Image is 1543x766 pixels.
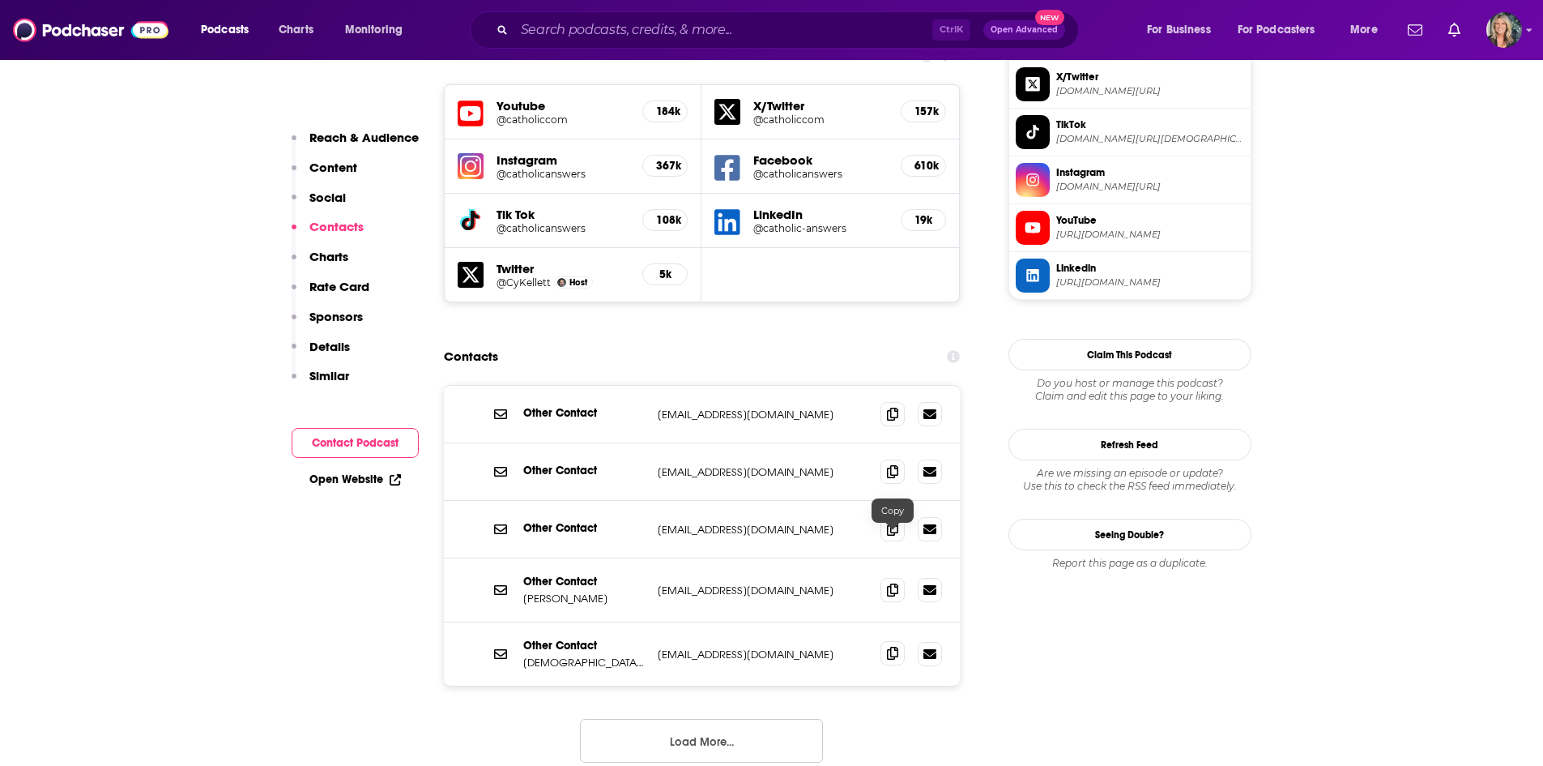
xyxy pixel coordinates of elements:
a: @catholiccom [497,113,630,126]
h5: 184k [656,105,674,118]
img: User Profile [1486,12,1522,48]
button: Contact Podcast [292,428,419,458]
div: Report this page as a duplicate. [1008,557,1251,570]
h2: Contacts [444,341,498,372]
a: Show notifications dropdown [1442,16,1467,44]
img: iconImage [458,153,484,179]
button: Social [292,190,346,220]
h5: X/Twitter [753,98,888,113]
span: More [1350,19,1378,41]
h5: 5k [656,267,674,281]
a: @CyKellett [497,276,551,289]
p: Details [309,339,350,354]
button: open menu [334,17,424,43]
button: Load More... [580,719,823,763]
span: New [1035,10,1064,25]
button: Rate Card [292,279,369,309]
p: Charts [309,249,348,264]
span: Charts [279,19,313,41]
p: [DEMOGRAPHIC_DATA] Answers [523,656,645,670]
h5: 367k [656,159,674,173]
h5: 157k [914,105,932,118]
a: Instagram[DOMAIN_NAME][URL] [1016,163,1244,197]
span: YouTube [1056,213,1244,228]
a: TikTok[DOMAIN_NAME][URL][DEMOGRAPHIC_DATA] [1016,115,1244,149]
p: Other Contact [523,521,645,535]
span: twitter.com/catholiccom [1056,85,1244,97]
p: Other Contact [523,639,645,653]
a: YouTube[URL][DOMAIN_NAME] [1016,211,1244,245]
p: Reach & Audience [309,130,419,145]
p: Similar [309,368,349,383]
a: Open Website [309,473,401,486]
h5: LinkedIn [753,207,888,222]
button: Similar [292,368,349,398]
h5: Twitter [497,261,630,276]
span: https://www.linkedin.com/company/catholic-answers [1056,276,1244,289]
button: Contacts [292,219,364,249]
p: [EMAIL_ADDRESS][DOMAIN_NAME] [658,648,868,661]
div: Are we missing an episode or update? Use this to check the RSS feed immediately. [1008,467,1251,493]
a: @catholicanswers [497,222,630,234]
button: Claim This Podcast [1008,339,1251,370]
span: For Podcasters [1238,19,1315,41]
a: Seeing Double? [1008,519,1251,550]
button: open menu [1339,17,1398,43]
img: Podchaser - Follow, Share and Rate Podcasts [13,15,168,45]
p: Other Contact [523,464,645,477]
a: @catholic-answers [753,222,888,234]
h5: 19k [914,213,932,227]
input: Search podcasts, credits, & more... [514,17,932,43]
button: Charts [292,249,348,279]
button: open menu [1136,17,1231,43]
span: X/Twitter [1056,70,1244,84]
span: Podcasts [201,19,249,41]
a: Linkedin[URL][DOMAIN_NAME] [1016,259,1244,293]
h5: Instagram [497,152,630,168]
span: For Business [1147,19,1211,41]
a: Charts [268,17,323,43]
h5: 610k [914,159,932,173]
span: Do you host or manage this podcast? [1008,377,1251,390]
p: Contacts [309,219,364,234]
a: Show notifications dropdown [1401,16,1429,44]
p: [PERSON_NAME] [523,592,645,606]
button: Details [292,339,350,369]
p: [EMAIL_ADDRESS][DOMAIN_NAME] [658,408,868,422]
img: Cy Kellett [557,278,566,287]
div: Claim and edit this page to your liking. [1008,377,1251,403]
div: Copy [872,499,914,523]
span: Host [569,277,587,288]
a: @catholicanswers [497,168,630,180]
p: Sponsors [309,309,363,324]
span: Linkedin [1056,261,1244,276]
button: Sponsors [292,309,363,339]
span: Instagram [1056,165,1244,180]
h5: Facebook [753,152,888,168]
a: @catholicanswers [753,168,888,180]
h5: 108k [656,213,674,227]
a: X/Twitter[DOMAIN_NAME][URL] [1016,67,1244,101]
span: Open Advanced [991,26,1058,34]
button: Open AdvancedNew [983,20,1065,40]
a: @catholiccom [753,113,888,126]
div: Search podcasts, credits, & more... [485,11,1094,49]
button: Show profile menu [1486,12,1522,48]
p: [EMAIL_ADDRESS][DOMAIN_NAME] [658,523,868,537]
button: open menu [1227,17,1339,43]
button: Content [292,160,357,190]
span: Logged in as lisa.beech [1486,12,1522,48]
button: Refresh Feed [1008,429,1251,460]
p: [EMAIL_ADDRESS][DOMAIN_NAME] [658,465,868,479]
h5: Youtube [497,98,630,113]
span: https://www.youtube.com/@catholiccom [1056,229,1244,241]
